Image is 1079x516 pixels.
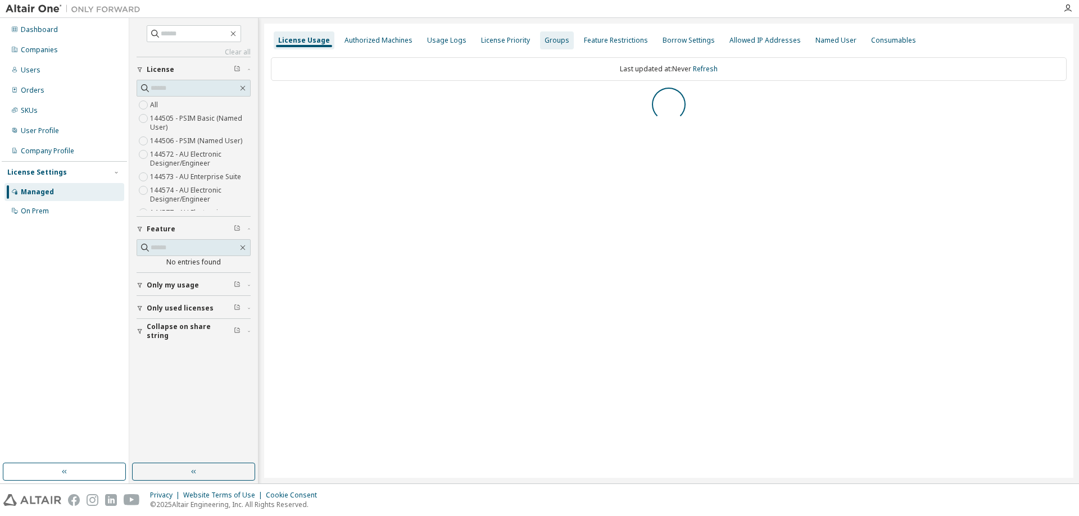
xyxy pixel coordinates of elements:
[815,36,856,45] div: Named User
[147,225,175,234] span: Feature
[481,36,530,45] div: License Priority
[21,207,49,216] div: On Prem
[271,57,1067,81] div: Last updated at: Never
[137,319,251,344] button: Collapse on share string
[150,184,251,206] label: 144574 - AU Electronic Designer/Engineer
[234,281,241,290] span: Clear filter
[21,188,54,197] div: Managed
[344,36,412,45] div: Authorized Machines
[266,491,324,500] div: Cookie Consent
[584,36,648,45] div: Feature Restrictions
[693,64,718,74] a: Refresh
[234,65,241,74] span: Clear filter
[21,25,58,34] div: Dashboard
[150,134,244,148] label: 144506 - PSIM (Named User)
[871,36,916,45] div: Consumables
[147,65,174,74] span: License
[150,148,251,170] label: 144572 - AU Electronic Designer/Engineer
[21,147,74,156] div: Company Profile
[545,36,569,45] div: Groups
[150,112,251,134] label: 144505 - PSIM Basic (Named User)
[137,217,251,241] button: Feature
[21,126,59,135] div: User Profile
[21,66,40,75] div: Users
[68,494,80,506] img: facebook.svg
[663,36,715,45] div: Borrow Settings
[234,304,241,313] span: Clear filter
[147,304,214,313] span: Only used licenses
[150,170,243,184] label: 144573 - AU Enterprise Suite
[150,500,324,509] p: © 2025 Altair Engineering, Inc. All Rights Reserved.
[234,225,241,234] span: Clear filter
[124,494,140,506] img: youtube.svg
[6,3,146,15] img: Altair One
[183,491,266,500] div: Website Terms of Use
[21,45,58,54] div: Companies
[137,48,251,57] a: Clear all
[21,86,44,95] div: Orders
[150,491,183,500] div: Privacy
[105,494,117,506] img: linkedin.svg
[234,327,241,336] span: Clear filter
[729,36,801,45] div: Allowed IP Addresses
[150,206,251,229] label: 144577 - AU Electronic Designer/Engineer
[150,98,160,112] label: All
[7,168,67,177] div: License Settings
[427,36,466,45] div: Usage Logs
[147,281,199,290] span: Only my usage
[3,494,61,506] img: altair_logo.svg
[21,106,38,115] div: SKUs
[137,258,251,267] div: No entries found
[87,494,98,506] img: instagram.svg
[137,273,251,298] button: Only my usage
[147,322,234,340] span: Collapse on share string
[278,36,330,45] div: License Usage
[137,296,251,321] button: Only used licenses
[137,57,251,82] button: License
